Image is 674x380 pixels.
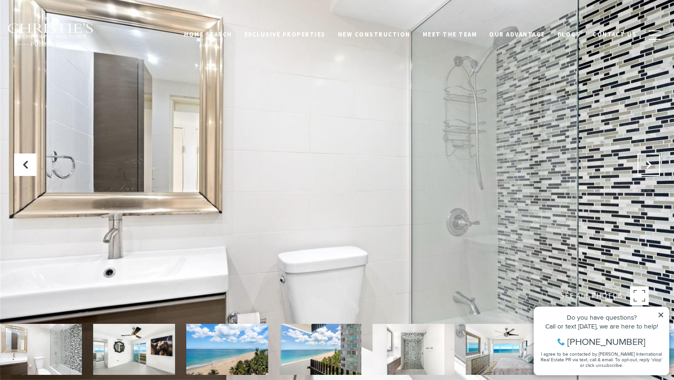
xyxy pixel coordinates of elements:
[489,30,545,38] span: Our Advantage
[338,30,410,38] span: New Construction
[279,324,361,375] img: 51 KINGS COURT STREET Unit: 10A
[643,22,667,49] button: button
[38,44,117,53] span: [PHONE_NUMBER]
[561,290,623,302] span: SEE ALL PHOTOS
[93,324,175,375] img: 51 KINGS COURT STREET Unit: 10A
[10,30,135,37] div: Call or text [DATE], we are here to help!
[12,58,133,75] span: I agree to be contacted by [PERSON_NAME] International Real Estate PR via text, call & email. To ...
[14,153,37,176] button: Previous Slide
[186,324,268,375] img: 51 KINGS COURT STREET Unit: 10A
[238,26,332,44] a: Exclusive Properties
[178,26,238,44] a: Home Search
[466,324,548,375] img: 51 KINGS COURT STREET Unit: 10A
[551,26,587,44] a: Blogs
[483,26,551,44] a: Our Advantage
[244,30,326,38] span: Exclusive Properties
[557,30,581,38] span: Blogs
[637,153,660,176] button: Next Slide
[593,30,637,38] span: Contact Us
[10,21,135,28] div: Do you have questions?
[332,26,417,44] a: New Construction
[417,26,484,44] a: Meet the Team
[7,23,94,47] img: Christie's International Real Estate black text logo
[373,324,454,375] img: 51 KINGS COURT STREET Unit: 10A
